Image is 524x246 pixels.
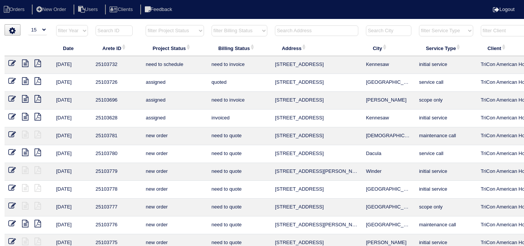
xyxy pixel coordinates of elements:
td: service call [415,145,477,163]
td: need to schedule [142,56,207,74]
th: Project Status: activate to sort column ascending [142,40,207,56]
li: Users [74,5,104,15]
td: assigned [142,74,207,92]
a: New Order [32,6,72,12]
td: [DATE] [52,74,92,92]
td: [PERSON_NAME] [362,92,415,110]
td: scope only [415,199,477,216]
li: Clients [105,5,139,15]
a: Users [74,6,104,12]
td: [STREET_ADDRESS] [271,110,362,127]
td: maintenance call [415,127,477,145]
td: new order [142,216,207,234]
td: initial service [415,181,477,199]
td: need to quote [208,181,271,199]
td: new order [142,127,207,145]
td: assigned [142,92,207,110]
td: [DATE] [52,181,92,199]
td: initial service [415,110,477,127]
td: maintenance call [415,216,477,234]
td: need to quote [208,199,271,216]
th: Billing Status: activate to sort column ascending [208,40,271,56]
td: [STREET_ADDRESS] [271,56,362,74]
td: quoted [208,74,271,92]
td: 25103778 [92,181,142,199]
td: [GEOGRAPHIC_DATA] [362,181,415,199]
td: [STREET_ADDRESS] [271,92,362,110]
td: [DATE] [52,127,92,145]
th: Service Type: activate to sort column ascending [415,40,477,56]
td: need to quote [208,145,271,163]
th: Arete ID: activate to sort column ascending [92,40,142,56]
td: [GEOGRAPHIC_DATA] [362,74,415,92]
td: 25103628 [92,110,142,127]
td: Kennesaw [362,110,415,127]
td: 25103732 [92,56,142,74]
td: new order [142,199,207,216]
td: need to quote [208,163,271,181]
td: new order [142,145,207,163]
td: [DATE] [52,92,92,110]
td: [DATE] [52,216,92,234]
td: [DEMOGRAPHIC_DATA] [362,127,415,145]
td: assigned [142,110,207,127]
li: Feedback [140,5,178,15]
td: need to invoice [208,92,271,110]
td: invoiced [208,110,271,127]
th: Date [52,40,92,56]
td: initial service [415,56,477,74]
td: [DATE] [52,110,92,127]
td: 25103779 [92,163,142,181]
td: [DATE] [52,163,92,181]
td: new order [142,163,207,181]
th: Address: activate to sort column ascending [271,40,362,56]
td: 25103696 [92,92,142,110]
td: [STREET_ADDRESS] [271,127,362,145]
td: need to quote [208,127,271,145]
td: scope only [415,92,477,110]
td: [STREET_ADDRESS] [271,74,362,92]
td: 25103781 [92,127,142,145]
a: Clients [105,6,139,12]
input: Search City [366,25,411,36]
td: need to quote [208,216,271,234]
td: [STREET_ADDRESS] [271,181,362,199]
td: [STREET_ADDRESS][PERSON_NAME] [271,163,362,181]
td: 25103780 [92,145,142,163]
td: 25103726 [92,74,142,92]
td: initial service [415,163,477,181]
td: 25103777 [92,199,142,216]
input: Search Address [275,25,358,36]
td: [DATE] [52,56,92,74]
a: Logout [493,6,515,12]
td: new order [142,181,207,199]
td: [STREET_ADDRESS] [271,199,362,216]
th: City: activate to sort column ascending [362,40,415,56]
td: [DATE] [52,145,92,163]
td: [DATE] [52,199,92,216]
td: Dacula [362,145,415,163]
input: Search ID [96,25,133,36]
td: service call [415,74,477,92]
td: [GEOGRAPHIC_DATA] [362,199,415,216]
td: Winder [362,163,415,181]
td: Kennesaw [362,56,415,74]
td: [GEOGRAPHIC_DATA] [362,216,415,234]
td: need to invoice [208,56,271,74]
li: New Order [32,5,72,15]
td: [STREET_ADDRESS][PERSON_NAME][PERSON_NAME] [271,216,362,234]
td: [STREET_ADDRESS] [271,145,362,163]
td: 25103776 [92,216,142,234]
